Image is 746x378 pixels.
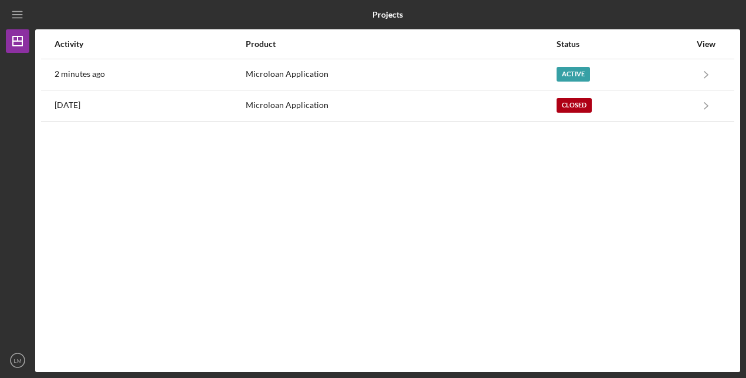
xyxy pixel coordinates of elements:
[691,39,721,49] div: View
[372,10,403,19] b: Projects
[557,98,592,113] div: Closed
[246,60,555,89] div: Microloan Application
[557,39,690,49] div: Status
[246,39,555,49] div: Product
[557,67,590,82] div: Active
[6,349,29,372] button: LM
[55,39,245,49] div: Activity
[55,100,80,110] time: 2024-10-09 21:51
[55,69,105,79] time: 2025-10-01 21:11
[13,357,21,364] text: LM
[246,91,555,120] div: Microloan Application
